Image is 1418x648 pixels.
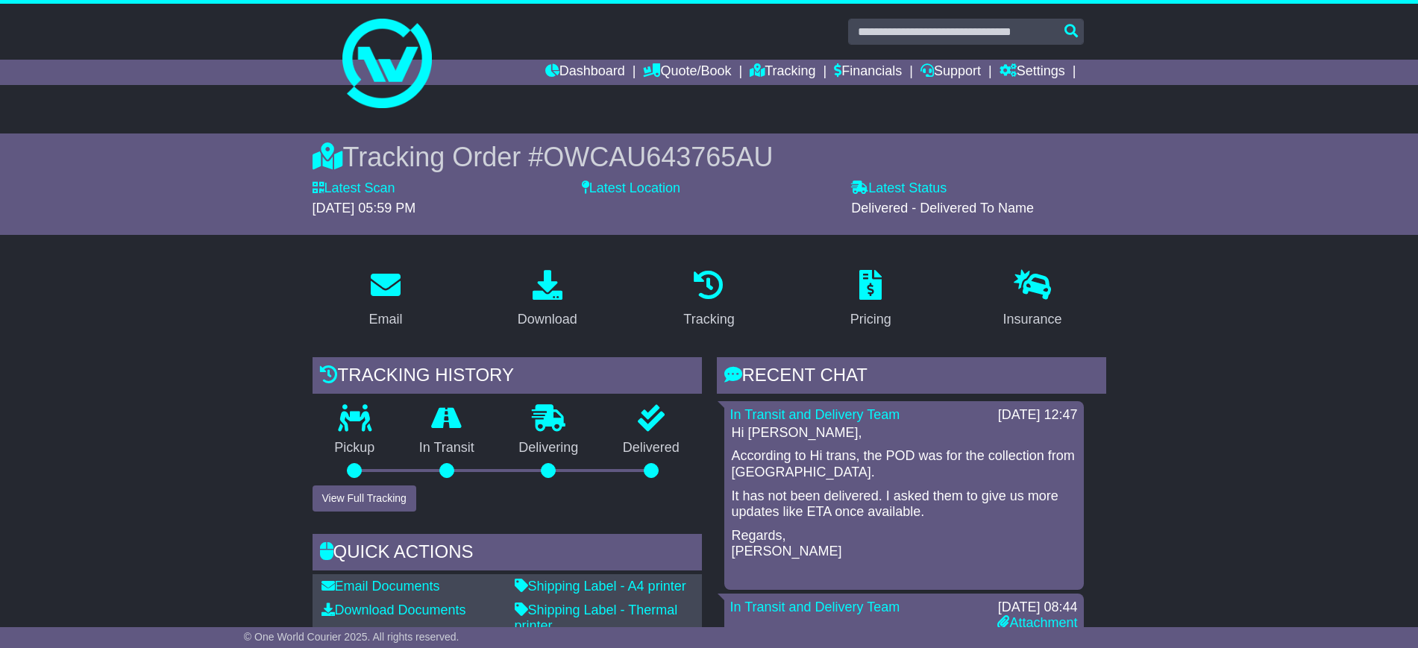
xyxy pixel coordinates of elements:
[244,631,459,643] span: © One World Courier 2025. All rights reserved.
[732,425,1076,441] p: Hi [PERSON_NAME],
[851,180,947,197] label: Latest Status
[313,141,1106,173] div: Tracking Order #
[674,265,744,335] a: Tracking
[851,201,1034,216] span: Delivered - Delivered To Name
[543,142,773,172] span: OWCAU643765AU
[997,615,1077,630] a: Attachment
[515,603,678,634] a: Shipping Label - Thermal printer
[600,440,702,456] p: Delivered
[1000,60,1065,85] a: Settings
[545,60,625,85] a: Dashboard
[850,309,891,330] div: Pricing
[582,180,680,197] label: Latest Location
[313,485,416,512] button: View Full Tracking
[841,265,901,335] a: Pricing
[643,60,731,85] a: Quote/Book
[730,407,900,422] a: In Transit and Delivery Team
[515,579,686,594] a: Shipping Label - A4 printer
[717,357,1106,397] div: RECENT CHAT
[750,60,815,85] a: Tracking
[368,309,402,330] div: Email
[1003,309,1062,330] div: Insurance
[397,440,497,456] p: In Transit
[732,448,1076,480] p: According to Hi trans, the POD was for the collection from [GEOGRAPHIC_DATA].
[730,600,900,614] a: In Transit and Delivery Team
[313,201,416,216] span: [DATE] 05:59 PM
[313,180,395,197] label: Latest Scan
[313,440,398,456] p: Pickup
[321,603,466,617] a: Download Documents
[313,357,702,397] div: Tracking history
[994,265,1072,335] a: Insurance
[497,440,601,456] p: Delivering
[997,600,1077,616] div: [DATE] 08:44
[508,265,587,335] a: Download
[683,309,734,330] div: Tracking
[732,528,1076,560] p: Regards, [PERSON_NAME]
[998,407,1078,424] div: [DATE] 12:47
[732,488,1076,520] p: It has not been delivered. I asked them to give us more updates like ETA once available.
[518,309,577,330] div: Download
[321,579,440,594] a: Email Documents
[313,534,702,574] div: Quick Actions
[834,60,902,85] a: Financials
[920,60,981,85] a: Support
[359,265,412,335] a: Email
